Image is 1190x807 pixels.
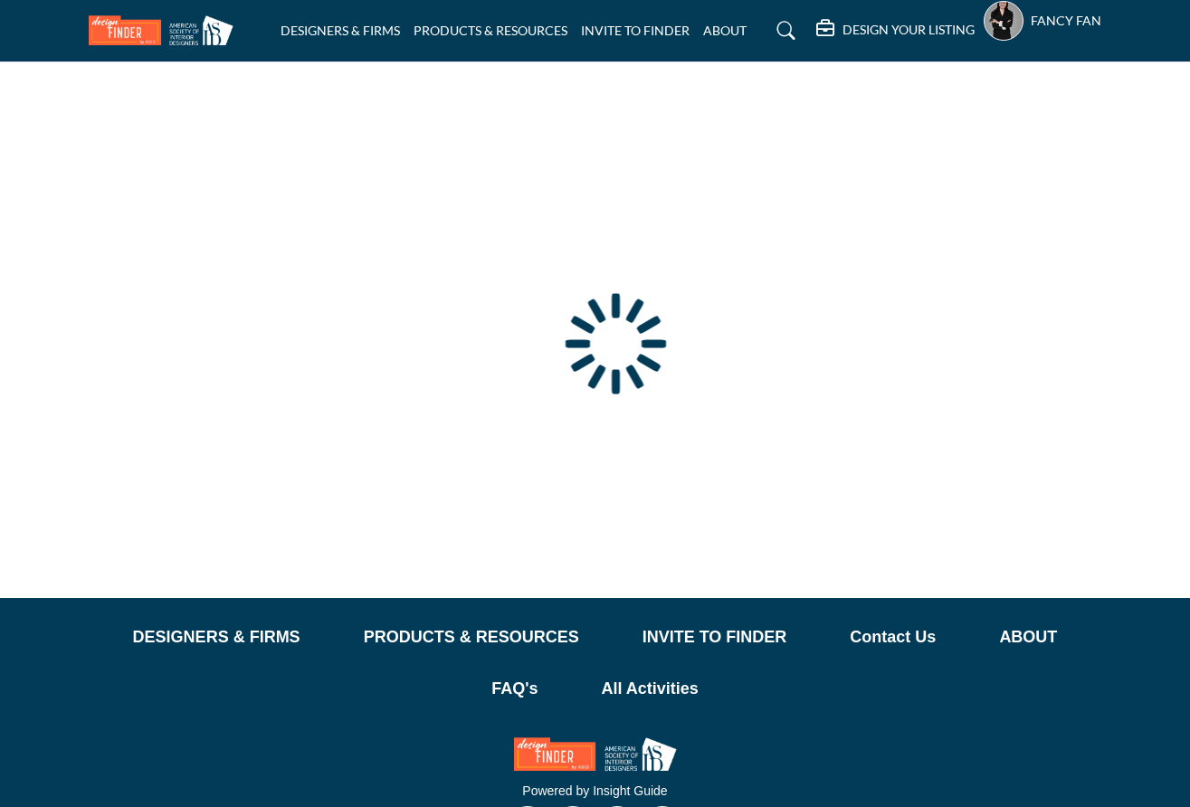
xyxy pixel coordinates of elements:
[514,737,677,771] img: No Site Logo
[999,625,1057,650] a: ABOUT
[601,677,698,701] a: All Activities
[281,23,400,38] a: DESIGNERS & FIRMS
[522,783,667,798] a: Powered by Insight Guide
[984,1,1023,41] button: Show hide supplier dropdown
[491,677,538,701] a: FAQ's
[759,16,807,45] a: Search
[843,22,975,38] h5: DESIGN YOUR LISTING
[1031,12,1101,30] h5: Fancy Fan
[581,23,690,38] a: INVITE TO FINDER
[703,23,747,38] a: ABOUT
[414,23,567,38] a: PRODUCTS & RESOURCES
[850,625,936,650] a: Contact Us
[643,625,787,650] a: INVITE TO FINDER
[816,20,975,42] div: DESIGN YOUR LISTING
[364,625,579,650] a: PRODUCTS & RESOURCES
[89,15,243,45] img: Site Logo
[133,625,300,650] a: DESIGNERS & FIRMS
